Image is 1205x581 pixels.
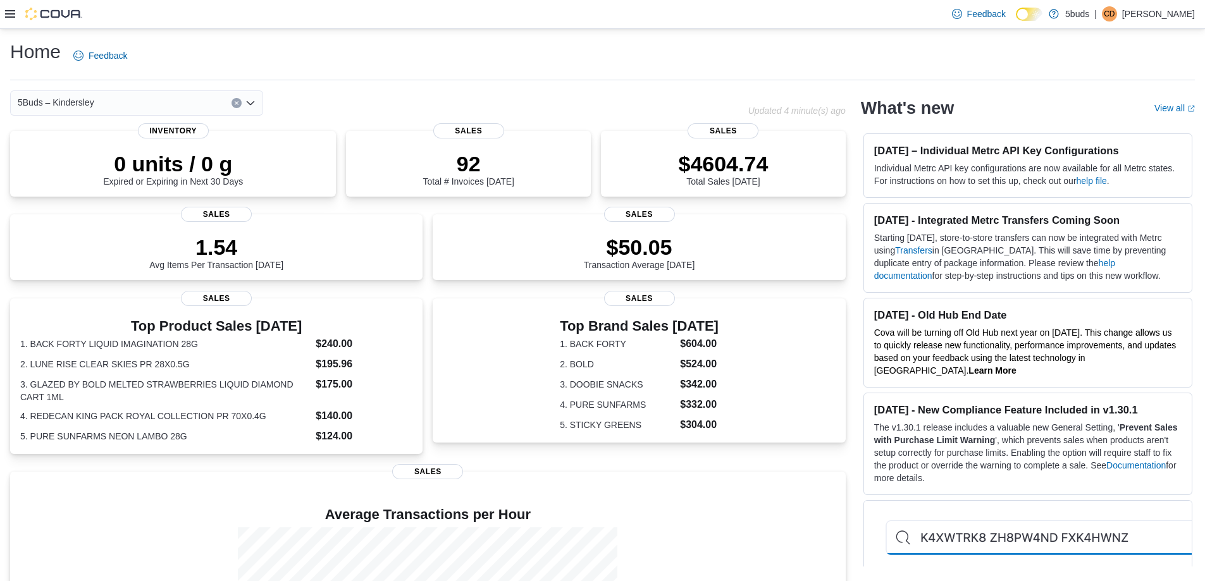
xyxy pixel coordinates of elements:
[89,49,127,62] span: Feedback
[18,95,94,110] span: 5Buds – Kindersley
[1104,6,1115,21] span: CD
[874,421,1182,484] p: The v1.30.1 release includes a valuable new General Setting, ' ', which prevents sales when produ...
[1102,6,1117,21] div: Chelsea Dinsmore
[316,429,412,444] dd: $124.00
[1154,103,1195,113] a: View allExternal link
[1065,6,1089,21] p: 5buds
[316,377,412,392] dd: $175.00
[149,235,283,260] p: 1.54
[316,357,412,372] dd: $195.96
[68,43,132,68] a: Feedback
[20,430,311,443] dt: 5. PURE SUNFARMS NEON LAMBO 28G
[181,291,252,306] span: Sales
[560,319,719,334] h3: Top Brand Sales [DATE]
[423,151,514,176] p: 92
[1094,6,1097,21] p: |
[103,151,243,187] div: Expired or Expiring in Next 30 Days
[874,309,1182,321] h3: [DATE] - Old Hub End Date
[874,162,1182,187] p: Individual Metrc API key configurations are now available for all Metrc states. For instructions ...
[688,123,758,138] span: Sales
[874,231,1182,282] p: Starting [DATE], store-to-store transfers can now be integrated with Metrc using in [GEOGRAPHIC_D...
[680,397,719,412] dd: $332.00
[584,235,695,260] p: $50.05
[10,39,61,64] h1: Home
[181,207,252,222] span: Sales
[1122,6,1195,21] p: [PERSON_NAME]
[423,151,514,187] div: Total # Invoices [DATE]
[433,123,504,138] span: Sales
[874,422,1178,445] strong: Prevent Sales with Purchase Limit Warning
[20,378,311,403] dt: 3. GLAZED BY BOLD MELTED STRAWBERRIES LIQUID DIAMOND CART 1ML
[20,358,311,370] dt: 2. LUNE RISE CLEAR SKIES PR 28X0.5G
[967,8,1006,20] span: Feedback
[874,403,1182,416] h3: [DATE] - New Compliance Feature Included in v1.30.1
[20,319,412,334] h3: Top Product Sales [DATE]
[968,365,1016,376] a: Learn More
[560,338,675,350] dt: 1. BACK FORTY
[103,151,243,176] p: 0 units / 0 g
[604,207,675,222] span: Sales
[25,8,82,20] img: Cova
[560,378,675,391] dt: 3. DOOBIE SNACKS
[874,327,1177,376] span: Cova will be turning off Old Hub next year on [DATE]. This change allows us to quickly release ne...
[748,106,846,116] p: Updated 4 minute(s) ago
[1106,460,1166,470] a: Documentation
[149,235,283,270] div: Avg Items Per Transaction [DATE]
[316,336,412,352] dd: $240.00
[560,419,675,431] dt: 5. STICKY GREENS
[861,98,954,118] h2: What's new
[680,336,719,352] dd: $604.00
[678,151,768,187] div: Total Sales [DATE]
[20,410,311,422] dt: 4. REDECAN KING PACK ROYAL COLLECTION PR 70X0.4G
[680,417,719,432] dd: $304.00
[560,358,675,370] dt: 2. BOLD
[1077,176,1107,186] a: help file
[680,357,719,372] dd: $524.00
[874,258,1115,281] a: help documentation
[20,507,836,522] h4: Average Transactions per Hour
[874,214,1182,226] h3: [DATE] - Integrated Metrc Transfers Coming Soon
[316,408,412,424] dd: $140.00
[895,245,932,255] a: Transfers
[678,151,768,176] p: $4604.74
[560,398,675,411] dt: 4. PURE SUNFARMS
[245,98,256,108] button: Open list of options
[138,123,209,138] span: Inventory
[947,1,1011,27] a: Feedback
[680,377,719,392] dd: $342.00
[604,291,675,306] span: Sales
[20,338,311,350] dt: 1. BACK FORTY LIQUID IMAGINATION 28G
[584,235,695,270] div: Transaction Average [DATE]
[1187,105,1195,113] svg: External link
[1016,8,1042,21] input: Dark Mode
[874,144,1182,157] h3: [DATE] – Individual Metrc API Key Configurations
[232,98,242,108] button: Clear input
[392,464,463,479] span: Sales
